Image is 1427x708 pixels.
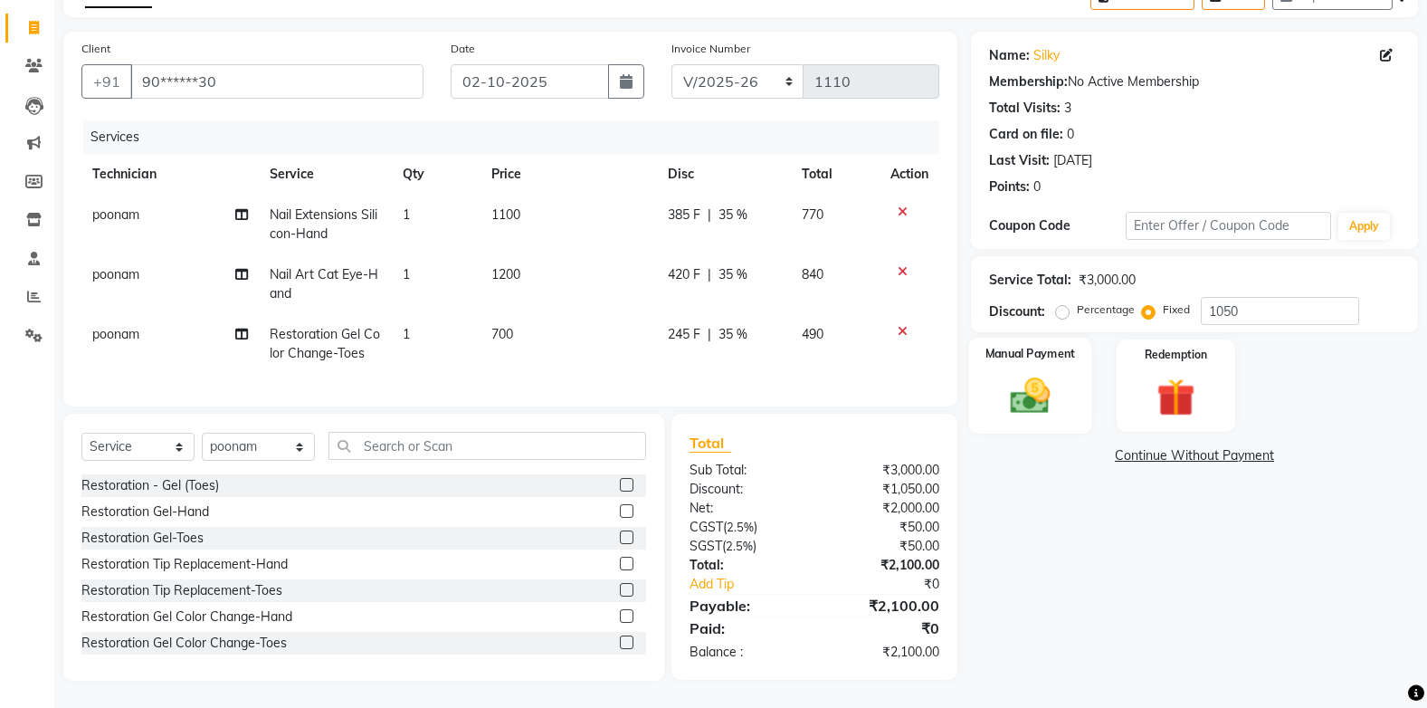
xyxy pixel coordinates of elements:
[668,206,700,225] span: 385 F
[92,266,139,282] span: poonam
[676,480,814,499] div: Discount:
[1163,301,1190,318] label: Fixed
[81,529,204,548] div: Restoration Gel-Toes
[1077,301,1135,318] label: Percentage
[1067,125,1074,144] div: 0
[1079,271,1136,290] div: ₹3,000.00
[81,555,288,574] div: Restoration Tip Replacement-Hand
[814,643,953,662] div: ₹2,100.00
[81,581,282,600] div: Restoration Tip Replacement-Toes
[989,216,1126,235] div: Coupon Code
[802,206,823,223] span: 770
[81,634,287,653] div: Restoration Gel Color Change-Toes
[676,461,814,480] div: Sub Total:
[1053,151,1092,170] div: [DATE]
[270,266,378,301] span: Nail Art Cat Eye-Hand
[92,326,139,342] span: poonam
[81,502,209,521] div: Restoration Gel-Hand
[1033,177,1041,196] div: 0
[270,326,380,361] span: Restoration Gel Color Change-Toes
[480,154,657,195] th: Price
[403,266,410,282] span: 1
[1145,347,1207,363] label: Redemption
[491,266,520,282] span: 1200
[690,434,731,453] span: Total
[814,518,953,537] div: ₹50.00
[718,325,747,344] span: 35 %
[676,518,814,537] div: ( )
[690,519,723,535] span: CGST
[1145,374,1206,421] img: _gift.svg
[814,556,953,575] div: ₹2,100.00
[989,72,1400,91] div: No Active Membership
[403,326,410,342] span: 1
[690,538,722,554] span: SGST
[814,480,953,499] div: ₹1,050.00
[802,266,823,282] span: 840
[657,154,791,195] th: Disc
[81,41,110,57] label: Client
[1338,213,1390,240] button: Apply
[727,520,754,534] span: 2.5%
[802,326,823,342] span: 490
[81,476,219,495] div: Restoration - Gel (Toes)
[668,265,700,284] span: 420 F
[270,206,377,242] span: Nail Extensions Silicon-Hand
[81,608,292,627] div: Restoration Gel Color Change-Hand
[814,537,953,556] div: ₹50.00
[328,432,646,460] input: Search or Scan
[81,154,259,195] th: Technician
[814,595,953,617] div: ₹2,100.00
[676,617,814,639] div: Paid:
[1126,212,1331,240] input: Enter Offer / Coupon Code
[676,595,814,617] div: Payable:
[708,325,711,344] span: |
[989,271,1071,290] div: Service Total:
[880,154,939,195] th: Action
[451,41,475,57] label: Date
[989,302,1045,321] div: Discount:
[403,206,410,223] span: 1
[814,499,953,518] div: ₹2,000.00
[676,537,814,556] div: ( )
[989,125,1063,144] div: Card on file:
[392,154,480,195] th: Qty
[985,345,1076,362] label: Manual Payment
[998,373,1062,418] img: _cash.svg
[130,64,423,99] input: Search by Name/Mobile/Email/Code
[708,206,711,225] span: |
[718,206,747,225] span: 35 %
[81,64,132,99] button: +91
[837,575,953,594] div: ₹0
[989,177,1030,196] div: Points:
[989,151,1050,170] div: Last Visit:
[676,556,814,575] div: Total:
[83,120,953,154] div: Services
[1064,99,1071,118] div: 3
[491,326,513,342] span: 700
[726,539,753,553] span: 2.5%
[491,206,520,223] span: 1100
[676,643,814,662] div: Balance :
[676,575,838,594] a: Add Tip
[791,154,880,195] th: Total
[92,206,139,223] span: poonam
[989,46,1030,65] div: Name:
[668,325,700,344] span: 245 F
[718,265,747,284] span: 35 %
[676,499,814,518] div: Net:
[989,99,1061,118] div: Total Visits:
[989,72,1068,91] div: Membership:
[975,446,1414,465] a: Continue Without Payment
[708,265,711,284] span: |
[814,461,953,480] div: ₹3,000.00
[259,154,392,195] th: Service
[671,41,750,57] label: Invoice Number
[1033,46,1060,65] a: Silky
[814,617,953,639] div: ₹0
